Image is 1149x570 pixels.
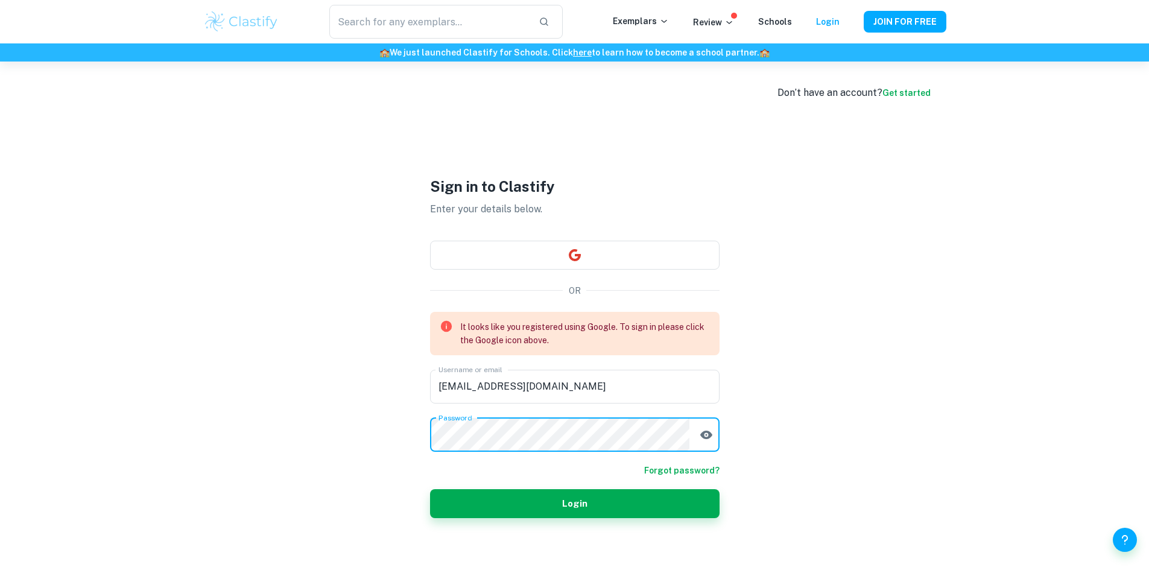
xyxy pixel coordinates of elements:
[438,364,502,375] label: Username or email
[573,48,592,57] a: here
[203,10,280,34] img: Clastify logo
[864,11,946,33] button: JOIN FOR FREE
[816,17,840,27] a: Login
[644,464,720,477] a: Forgot password?
[882,88,931,98] a: Get started
[693,16,734,29] p: Review
[430,176,720,197] h1: Sign in to Clastify
[758,17,792,27] a: Schools
[430,489,720,518] button: Login
[613,14,669,28] p: Exemplars
[329,5,528,39] input: Search for any exemplars...
[379,48,390,57] span: 🏫
[777,86,931,100] div: Don’t have an account?
[569,284,581,297] p: OR
[1113,528,1137,552] button: Help and Feedback
[460,315,710,352] div: It looks like you registered using Google. To sign in please click the Google icon above.
[438,413,472,423] label: Password
[759,48,770,57] span: 🏫
[430,202,720,217] p: Enter your details below.
[2,46,1147,59] h6: We just launched Clastify for Schools. Click to learn how to become a school partner.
